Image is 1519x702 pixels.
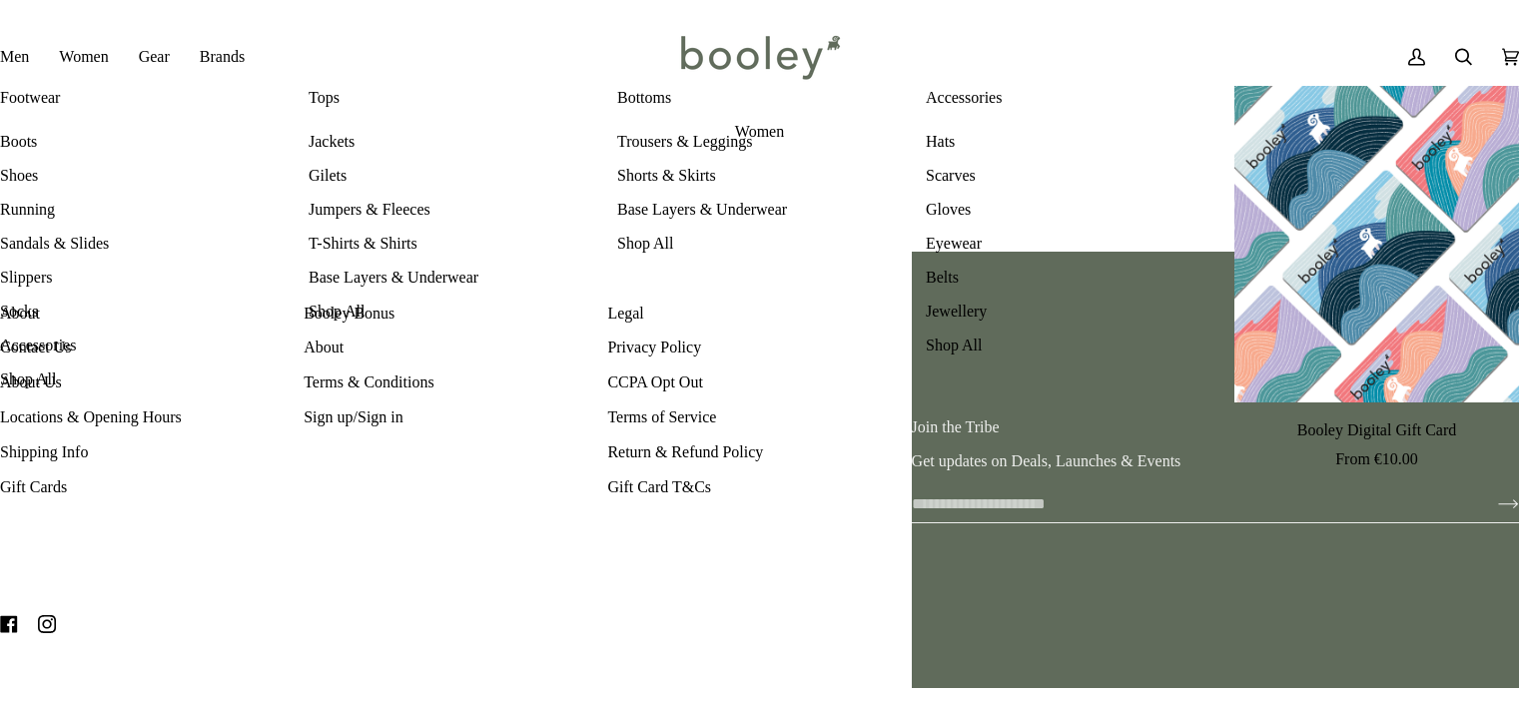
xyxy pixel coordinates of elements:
[617,164,902,188] a: Shorts & Skirts
[309,164,593,188] a: Gilets
[926,198,1210,222] a: Gloves
[309,130,593,154] a: Jackets
[617,86,902,110] span: Bottoms
[1466,487,1519,519] button: Join
[926,334,1210,357] a: Shop All
[1335,447,1418,471] span: From €10.00
[1234,410,1519,471] a: Booley Digital Gift Card
[1234,86,1519,402] product-grid-item-variant: €10.00
[309,198,593,222] a: Jumpers & Fleeces
[607,478,711,495] a: Gift Card T&Cs
[926,266,1210,290] a: Belts
[926,130,1210,154] a: Hats
[309,232,593,256] a: T-Shirts & Shirts
[926,86,1210,110] span: Accessories
[617,130,902,154] a: Trousers & Leggings
[912,485,1466,522] input: your-email@example.com
[309,86,593,120] a: Tops
[309,86,593,110] span: Tops
[926,86,1210,120] a: Accessories
[139,45,170,69] span: Gear
[59,45,108,69] span: Women
[926,164,1210,188] a: Scarves
[200,45,245,69] span: Brands
[124,28,185,86] a: Gear
[185,28,260,86] a: Brands
[926,232,1210,256] a: Eyewear
[617,198,902,222] a: Base Layers & Underwear
[44,28,123,86] a: Women
[309,300,593,324] a: Shop All
[1234,86,1519,402] a: Booley Digital Gift Card
[1297,418,1457,442] p: Booley Digital Gift Card
[617,86,902,120] a: Bottoms
[1234,86,1519,471] product-grid-item: Booley Digital Gift Card
[926,300,1210,324] a: Jewellery
[309,266,593,290] a: Base Layers & Underwear
[44,28,123,86] div: Women Footwear Boots Shoes Running Sandals & Slides Slippers Socks Accessories Shop All Tops Jack...
[617,232,902,256] a: Shop All
[672,28,847,86] img: Booley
